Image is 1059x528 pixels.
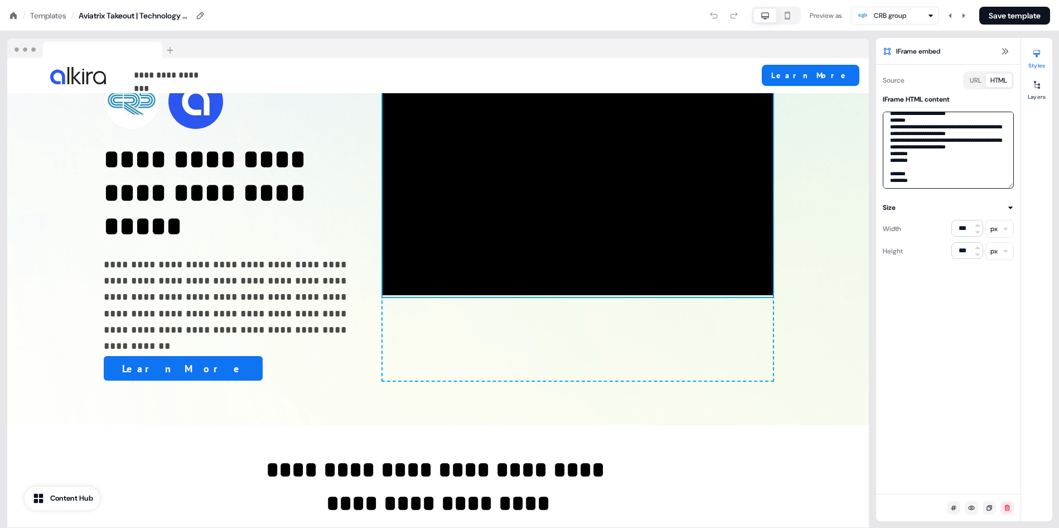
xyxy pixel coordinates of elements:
button: Size [883,202,1014,213]
img: Browser topbar [7,39,178,59]
div: / [71,9,74,22]
div: Width [883,220,901,238]
span: IFrame embed [896,46,940,57]
div: Source [883,71,905,89]
img: Image [50,67,106,84]
a: Templates [30,10,66,21]
div: Content Hub [50,493,93,504]
button: Learn More [104,356,263,381]
button: CRB group [851,7,939,25]
button: Content Hub [25,487,100,510]
button: Learn More [762,65,859,86]
div: Learn More [104,356,351,381]
button: Styles [1021,45,1052,69]
button: HTML [986,74,1012,87]
div: Size [883,202,896,213]
div: / [22,9,26,22]
div: Preview as [810,10,842,21]
div: CRB group [874,10,906,21]
button: IFrame HTML content [883,94,1014,105]
div: Aviatrix Takeout | Technology Template [79,10,190,21]
button: URL [965,74,986,87]
div: IFrame HTML content [883,94,950,105]
div: px [990,246,998,257]
div: Height [883,242,903,260]
button: Layers [1021,76,1052,100]
div: px [990,223,998,234]
button: Save template [979,7,1050,25]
